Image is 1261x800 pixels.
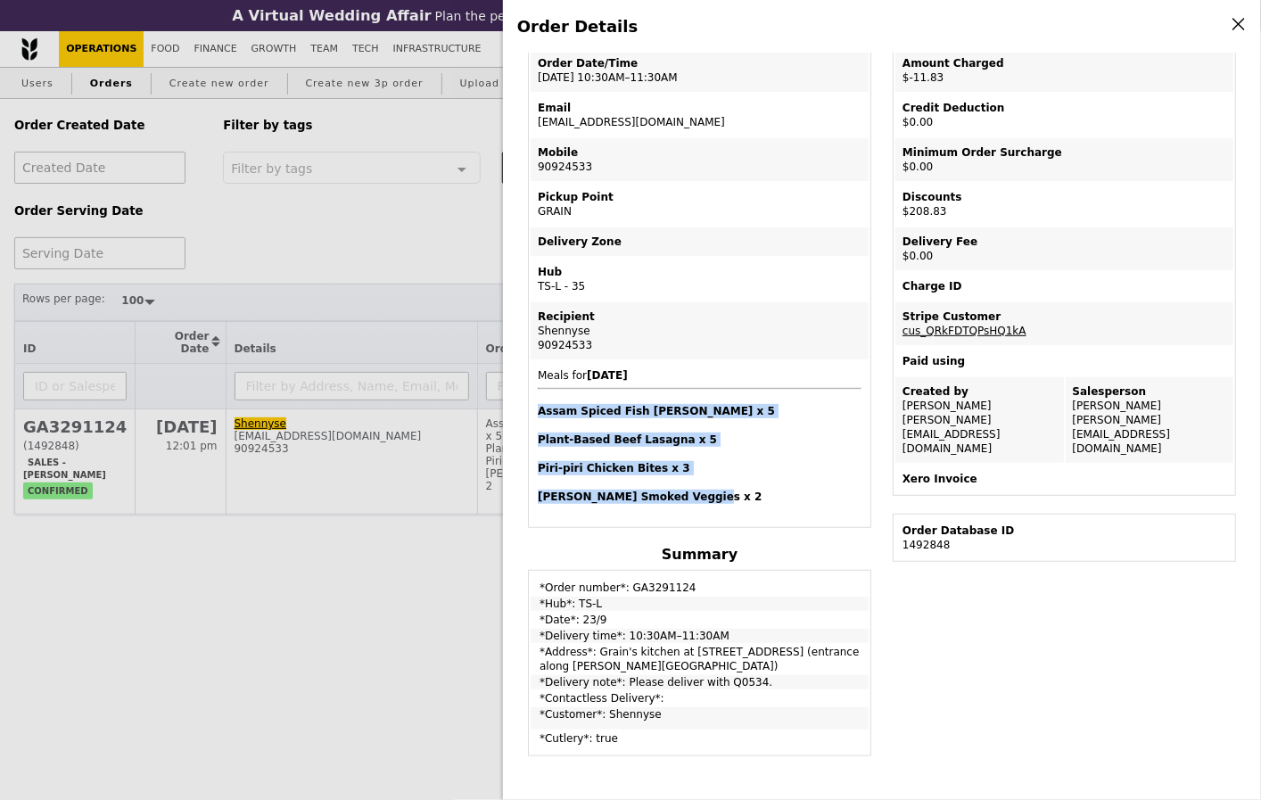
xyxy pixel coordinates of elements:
[895,94,1233,136] td: $0.00
[531,731,869,754] td: *Cutlery*: true
[902,384,1057,399] div: Created by
[902,472,1226,486] div: Xero Invoice
[538,369,861,504] span: Meals for
[531,573,869,595] td: *Order number*: GA3291124
[531,645,869,673] td: *Address*: Grain's kitchen at [STREET_ADDRESS] (entrance along [PERSON_NAME][GEOGRAPHIC_DATA])
[1073,384,1227,399] div: Salesperson
[902,190,1226,204] div: Discounts
[538,101,861,115] div: Email
[538,309,861,324] div: Recipient
[531,613,869,627] td: *Date*: 23/9
[895,227,1233,270] td: $0.00
[531,629,869,643] td: *Delivery time*: 10:30AM–11:30AM
[538,56,861,70] div: Order Date/Time
[895,377,1064,463] td: [PERSON_NAME] [PERSON_NAME][EMAIL_ADDRESS][DOMAIN_NAME]
[902,101,1226,115] div: Credit Deduction
[538,338,861,352] div: 90924533
[538,145,861,160] div: Mobile
[1066,377,1234,463] td: [PERSON_NAME] [PERSON_NAME][EMAIL_ADDRESS][DOMAIN_NAME]
[902,235,1226,249] div: Delivery Fee
[531,138,869,181] td: 90924533
[531,49,869,92] td: [DATE] 10:30AM–11:30AM
[902,56,1226,70] div: Amount Charged
[531,258,869,301] td: TS-L - 35
[902,524,1226,538] div: Order Database ID
[531,675,869,689] td: *Delivery note*: Please deliver with Q0534.
[531,183,869,226] td: GRAIN
[902,325,1026,337] a: cus_QRkFDTQPsHQ1kA
[538,404,861,418] h4: Assam Spiced Fish [PERSON_NAME] x 5
[587,369,628,382] b: [DATE]
[902,145,1226,160] div: Minimum Order Surcharge
[531,94,869,136] td: [EMAIL_ADDRESS][DOMAIN_NAME]
[895,516,1233,559] td: 1492848
[895,49,1233,92] td: $-11.83
[531,597,869,611] td: *Hub*: TS-L
[538,433,861,447] h4: Plant-Based Beef Lasagna x 5
[902,309,1226,324] div: Stripe Customer
[538,324,861,338] div: Shennyse
[895,183,1233,226] td: $208.83
[517,17,638,36] span: Order Details
[902,354,1226,368] div: Paid using
[528,546,871,563] h4: Summary
[531,707,869,730] td: *Customer*: Shennyse
[531,691,869,705] td: *Contactless Delivery*:
[895,138,1233,181] td: $0.00
[538,490,861,504] h4: [PERSON_NAME] Smoked Veggies x 2
[538,235,861,249] div: Delivery Zone
[902,279,1226,293] div: Charge ID
[538,265,861,279] div: Hub
[538,190,861,204] div: Pickup Point
[538,461,861,475] h4: Piri-piri Chicken Bites x 3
